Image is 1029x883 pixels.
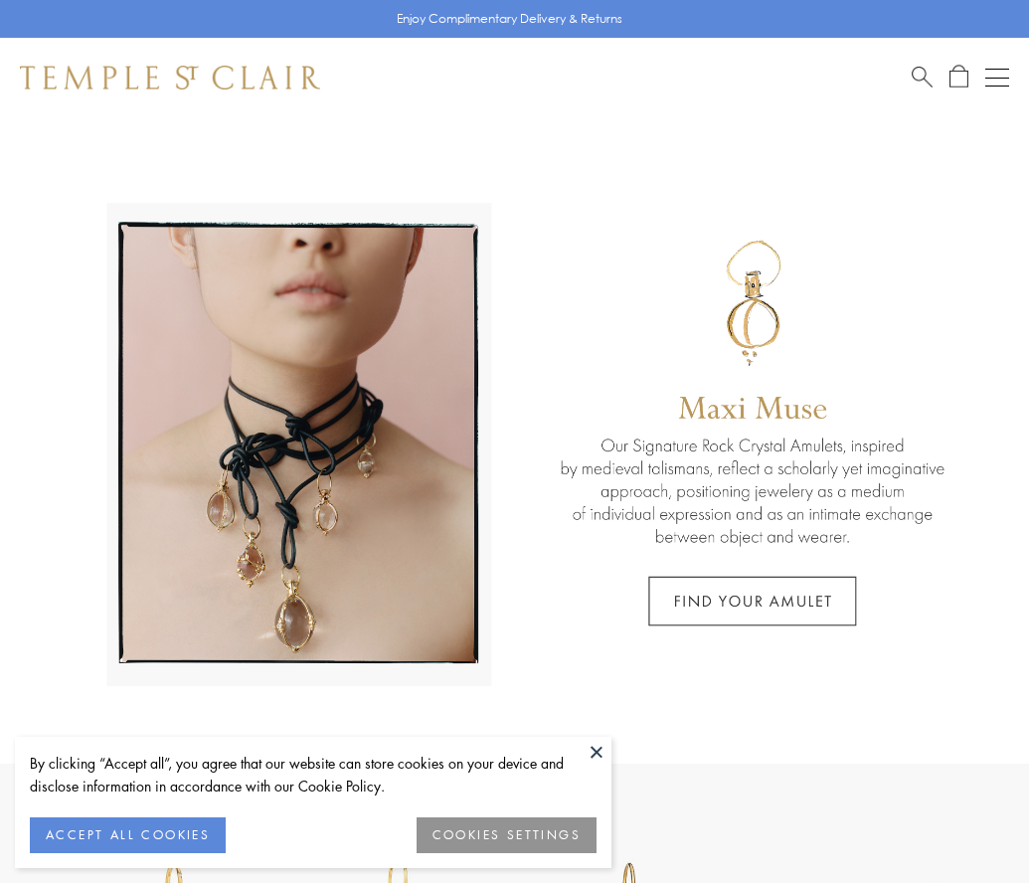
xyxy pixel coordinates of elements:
img: Temple St. Clair [20,66,320,89]
button: ACCEPT ALL COOKIES [30,817,226,853]
p: Enjoy Complimentary Delivery & Returns [397,9,622,29]
a: Open Shopping Bag [949,65,968,89]
button: Open navigation [985,66,1009,89]
a: Search [912,65,933,89]
button: COOKIES SETTINGS [417,817,597,853]
div: By clicking “Accept all”, you agree that our website can store cookies on your device and disclos... [30,752,597,797]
